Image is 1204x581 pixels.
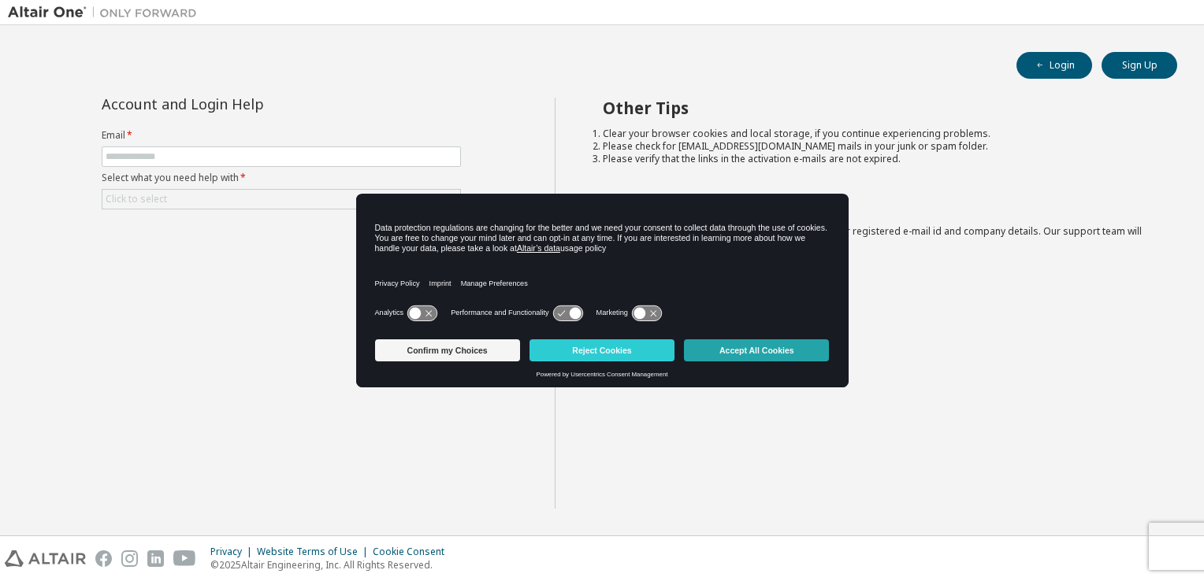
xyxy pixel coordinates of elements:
label: Email [102,129,461,142]
li: Clear your browser cookies and local storage, if you continue experiencing problems. [603,128,1150,140]
img: altair_logo.svg [5,550,86,567]
li: Please check for [EMAIL_ADDRESS][DOMAIN_NAME] mails in your junk or spam folder. [603,140,1150,153]
span: with a brief description of the problem, your registered e-mail id and company details. Our suppo... [603,224,1142,250]
div: Click to select [102,190,460,209]
li: Please verify that the links in the activation e-mails are not expired. [603,153,1150,165]
div: Website Terms of Use [257,546,373,558]
img: facebook.svg [95,550,112,567]
button: Login [1016,52,1092,79]
img: instagram.svg [121,550,138,567]
div: Account and Login Help [102,98,389,110]
h2: Not sure how to login? [603,195,1150,216]
div: Click to select [106,193,167,205]
h2: Other Tips [603,98,1150,118]
button: Sign Up [1102,52,1177,79]
img: linkedin.svg [147,550,164,567]
img: Altair One [8,5,205,20]
div: Cookie Consent [373,546,454,558]
p: © 2025 Altair Engineering, Inc. All Rights Reserved. [210,558,454,572]
label: Select what you need help with [102,172,461,184]
img: youtube.svg [173,550,196,567]
div: Privacy [210,546,257,558]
